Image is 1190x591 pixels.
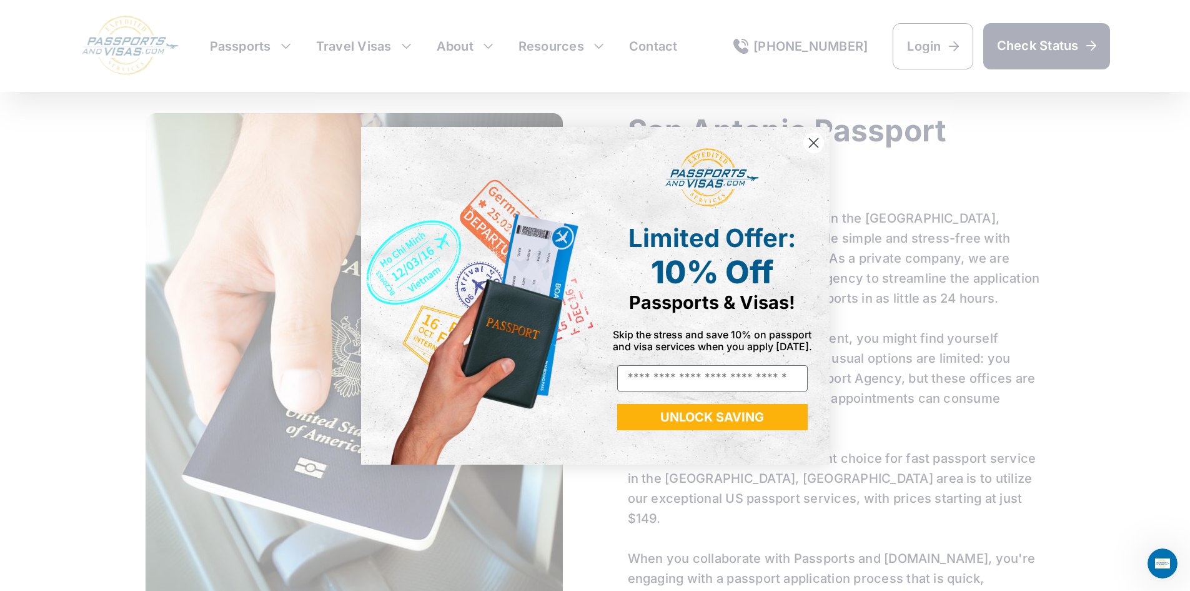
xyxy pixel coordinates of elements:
[629,291,795,313] span: Passports & Visas!
[617,404,808,430] button: UNLOCK SAVING
[628,223,796,253] span: Limited Offer:
[613,328,812,353] span: Skip the stress and save 10% on passport and visa services when you apply [DATE].
[361,127,595,465] img: de9cda0d-0715-46ca-9a25-073762a91ba7.png
[1148,548,1178,578] iframe: Intercom live chat
[651,253,773,291] span: 10% Off
[665,148,759,207] img: passports and visas
[803,132,825,154] button: Close dialog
